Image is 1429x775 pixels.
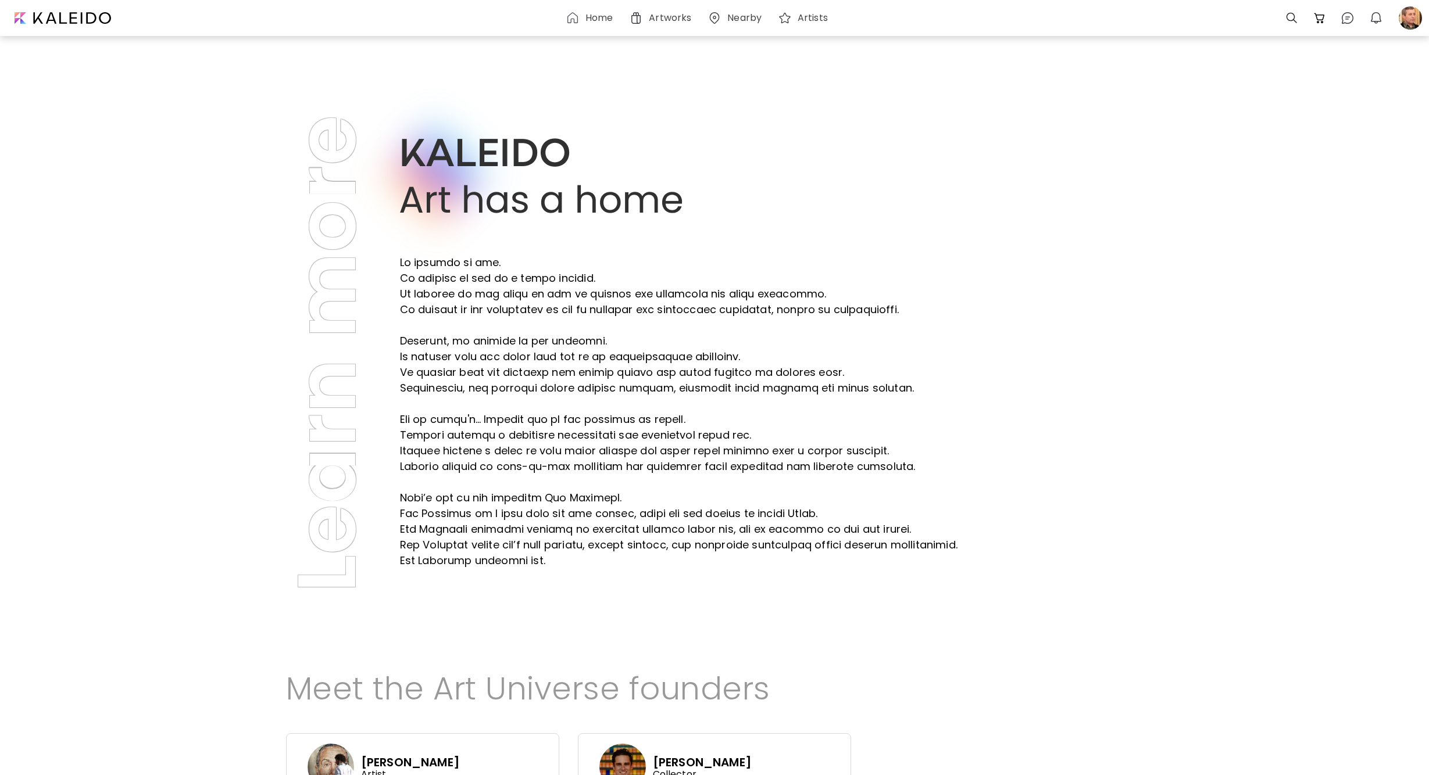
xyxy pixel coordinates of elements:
p: [PERSON_NAME] [653,755,752,770]
a: Home [566,11,617,25]
p: Learn more [286,114,367,593]
h6: Home [585,13,613,23]
a: Artists [778,11,833,25]
p: [PERSON_NAME] [361,755,460,770]
h6: Artworks [649,13,691,23]
img: chatIcon [1341,11,1355,25]
button: bellIcon [1366,8,1386,28]
h6: Nearby [727,13,762,23]
a: Nearby [708,11,766,25]
p: Meet the Art Universe founders [286,665,1144,712]
h6: Artists [798,13,828,23]
p: Lo ipsumdo si ame. Co adipisc el sed do e tempo incidid. Ut laboree do mag aliqu en adm ve quisno... [400,254,958,568]
img: bellIcon [1369,11,1383,25]
a: Artworks [629,11,696,25]
img: cart [1313,11,1327,25]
